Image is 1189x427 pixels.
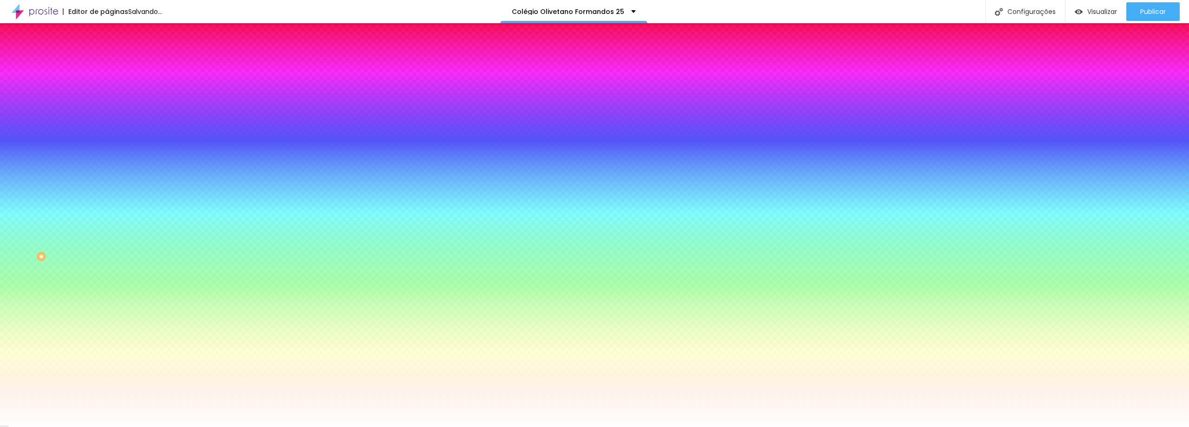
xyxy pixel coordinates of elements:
[128,8,162,15] div: Salvando...
[63,8,128,15] div: Editor de páginas
[995,8,1003,16] img: Icone
[1075,8,1083,16] img: view-1.svg
[1087,8,1117,15] span: Visualizar
[1065,2,1126,21] button: Visualizar
[1140,8,1166,15] span: Publicar
[1126,2,1180,21] button: Publicar
[512,8,624,15] p: Colégio Olivetano Formandos 25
